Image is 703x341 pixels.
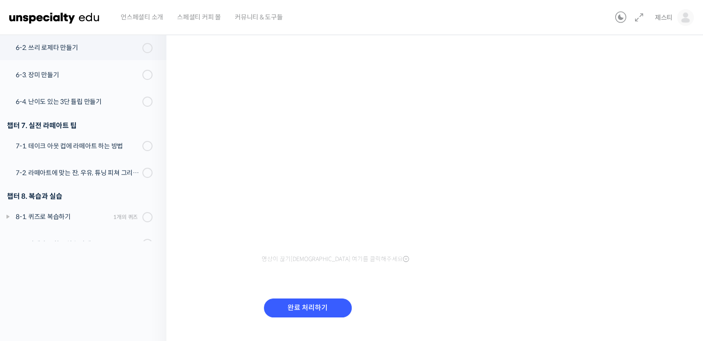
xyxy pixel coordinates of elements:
span: 제스티 [655,13,672,22]
div: 8-2. 라떼아트 최종 실습 과제 [16,239,140,249]
a: 홈 [3,264,61,287]
span: 홈 [29,278,35,286]
div: 7-2. 라떼아트에 맞는 잔, 우유, 튜닝 피쳐 그리고 스팀 두께 [16,168,140,178]
div: 1개의 퀴즈 [113,213,138,221]
input: 완료 처리하기 [264,298,352,317]
div: 챕터 8. 복습과 실습 [7,190,153,202]
div: 6-3. 장미 만들기 [16,70,140,80]
div: 챕터 7. 실전 라떼아트 팁 [7,119,153,132]
a: 대화 [61,264,119,287]
a: 설정 [119,264,177,287]
span: 설정 [143,278,154,286]
div: 8-1. 퀴즈로 복습하기 [16,212,110,222]
span: 영상이 끊기[DEMOGRAPHIC_DATA] 여기를 클릭해주세요 [262,256,409,263]
div: 7-1. 테이크 아웃 컵에 라떼아트 하는 방법 [16,141,140,151]
div: 6-2. 쓰리 로제타 만들기 [16,43,140,53]
div: 6-4. 난이도 있는 3단 튤립 만들기 [16,97,140,107]
span: 대화 [85,279,96,286]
